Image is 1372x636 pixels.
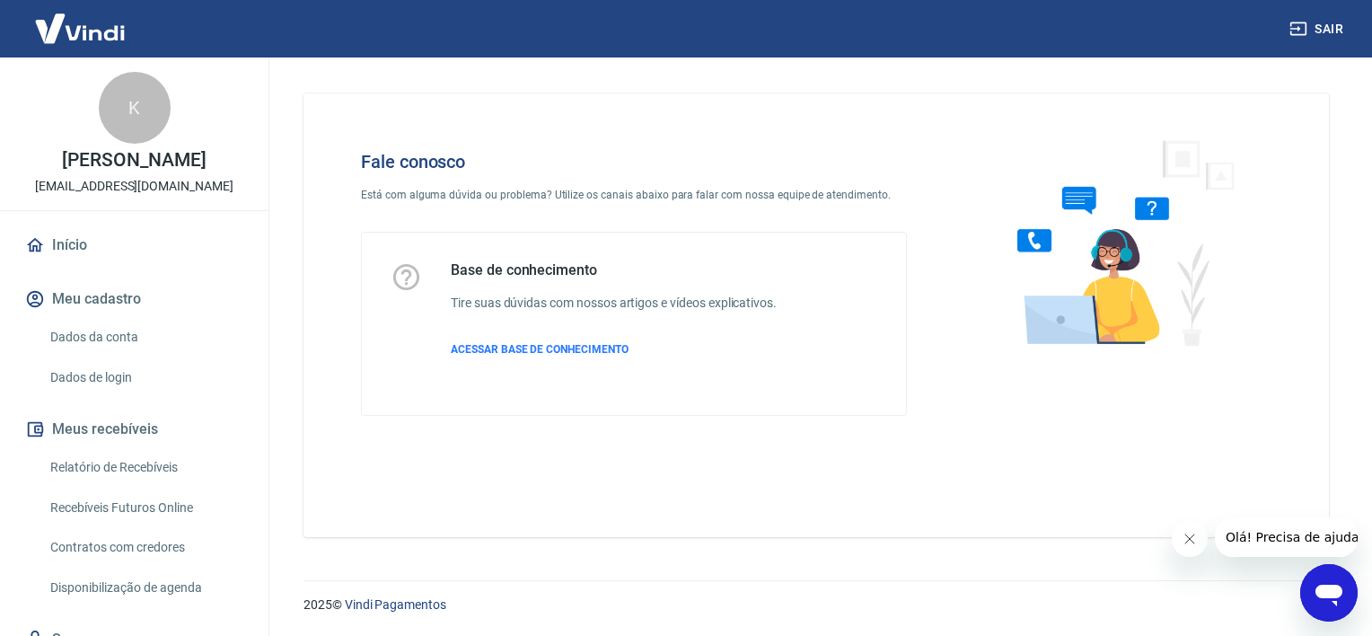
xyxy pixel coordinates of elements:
iframe: Mensagem da empresa [1215,517,1358,557]
span: Olá! Precisa de ajuda? [11,13,151,27]
a: Relatório de Recebíveis [43,449,247,486]
a: Recebíveis Futuros Online [43,490,247,526]
iframe: Botão para abrir a janela de mensagens [1300,564,1358,622]
button: Meu cadastro [22,279,247,319]
h4: Fale conosco [361,151,907,172]
p: [EMAIL_ADDRESS][DOMAIN_NAME] [35,177,233,196]
h5: Base de conhecimento [451,261,777,279]
a: Disponibilização de agenda [43,570,247,606]
p: Está com alguma dúvida ou problema? Utilize os canais abaixo para falar com nossa equipe de atend... [361,187,907,203]
p: [PERSON_NAME] [62,151,206,170]
span: ACESSAR BASE DE CONHECIMENTO [451,343,629,356]
button: Sair [1286,13,1350,46]
button: Meus recebíveis [22,410,247,449]
a: Início [22,225,247,265]
a: Contratos com credores [43,529,247,566]
a: Dados da conta [43,319,247,356]
a: Dados de login [43,359,247,396]
img: Vindi [22,1,138,56]
p: 2025 © [303,596,1329,614]
h6: Tire suas dúvidas com nossos artigos e vídeos explicativos. [451,294,777,313]
iframe: Fechar mensagem [1172,521,1208,557]
a: Vindi Pagamentos [345,597,446,612]
a: ACESSAR BASE DE CONHECIMENTO [451,341,777,358]
img: Fale conosco [981,122,1254,362]
div: K [99,72,171,144]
